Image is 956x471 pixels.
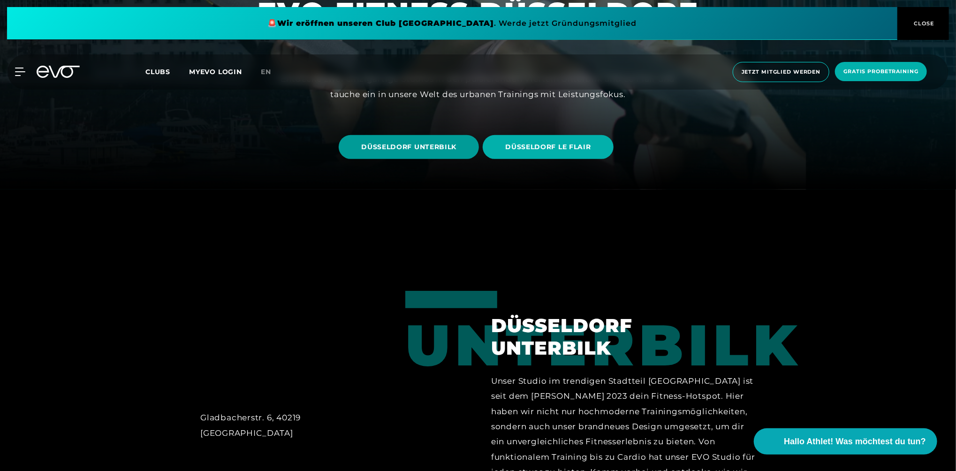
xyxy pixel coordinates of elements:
span: Hallo Athlet! Was möchtest du tun? [784,435,926,448]
h2: Düsseldorf Unterbilk [491,314,756,359]
a: MYEVO LOGIN [189,68,242,76]
a: Clubs [145,67,189,76]
span: CLOSE [912,19,935,28]
span: DÜSSELDORF LE FLAIR [505,142,591,152]
button: CLOSE [897,7,949,40]
a: en [261,67,282,77]
span: en [261,68,271,76]
a: Gratis Probetraining [832,62,930,82]
a: Jetzt Mitglied werden [730,62,832,82]
a: DÜSSELDORF UNTERBILK [339,128,483,166]
a: DÜSSELDORF LE FLAIR [483,128,617,166]
div: Gladbacherstr. 6, 40219 [GEOGRAPHIC_DATA] [200,410,392,441]
span: Gratis Probetraining [843,68,918,76]
button: Hallo Athlet! Was möchtest du tun? [754,428,937,455]
span: DÜSSELDORF UNTERBILK [361,142,456,152]
span: Clubs [145,68,170,76]
span: Jetzt Mitglied werden [742,68,820,76]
